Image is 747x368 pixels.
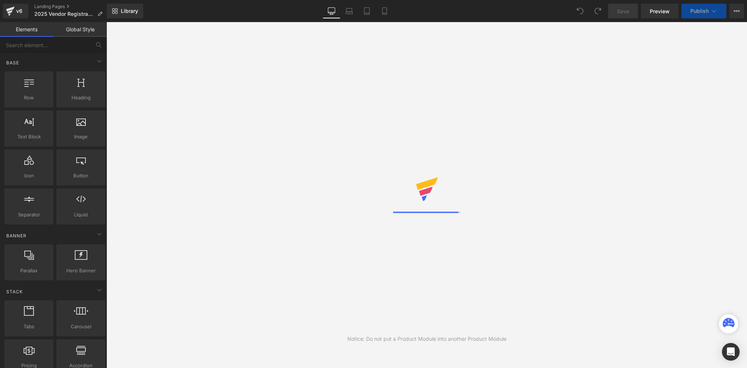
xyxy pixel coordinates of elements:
[7,211,51,219] span: Separator
[722,343,740,361] div: Open Intercom Messenger
[59,323,103,330] span: Carousel
[340,4,358,18] a: Laptop
[681,4,726,18] button: Publish
[617,7,629,15] span: Save
[59,211,103,219] span: Liquid
[573,4,588,18] button: Undo
[641,4,678,18] a: Preview
[59,267,103,275] span: Hero Banner
[121,8,138,14] span: Library
[6,288,24,295] span: Stack
[6,232,27,239] span: Banner
[6,59,20,66] span: Base
[34,4,108,10] a: Landing Pages
[7,94,51,102] span: Row
[323,4,340,18] a: Desktop
[34,11,94,17] span: 2025 Vendor Registration
[59,94,103,102] span: Heading
[650,7,670,15] span: Preview
[376,4,393,18] a: Mobile
[7,172,51,180] span: Icon
[690,8,709,14] span: Publish
[729,4,744,18] button: More
[590,4,605,18] button: Redo
[59,172,103,180] span: Button
[358,4,376,18] a: Tablet
[107,4,143,18] a: New Library
[15,6,24,16] div: v6
[7,267,51,275] span: Parallax
[3,4,28,18] a: v6
[7,323,51,330] span: Tabs
[347,335,506,343] div: Notice: Do not put a Product Module into another Product Module
[7,133,51,141] span: Text Block
[53,22,107,37] a: Global Style
[59,133,103,141] span: Image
